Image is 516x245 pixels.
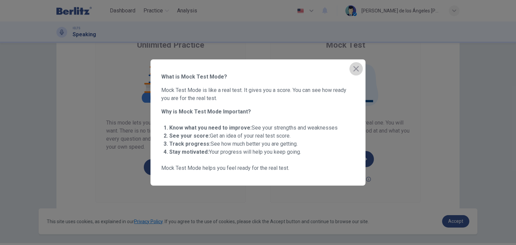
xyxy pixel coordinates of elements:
span: Why is Mock Test Mode Important? [161,108,355,116]
strong: Know what you need to improve: [169,125,252,131]
span: Get an idea of your real test score. [169,133,291,139]
strong: Stay motivated: [169,149,209,155]
span: See your strengths and weaknesses [169,125,338,131]
span: Mock Test Mode helps you feel ready for the real test. [161,164,355,172]
strong: See your score: [169,133,210,139]
span: Your progress will help you keep going. [169,149,301,155]
span: What is Mock Test Mode? [161,73,355,81]
span: Mock Test Mode is like a real test. It gives you a score. You can see how ready you are for the r... [161,86,355,102]
strong: Track progress: [169,141,211,147]
span: See how much better you are getting. [169,141,298,147]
